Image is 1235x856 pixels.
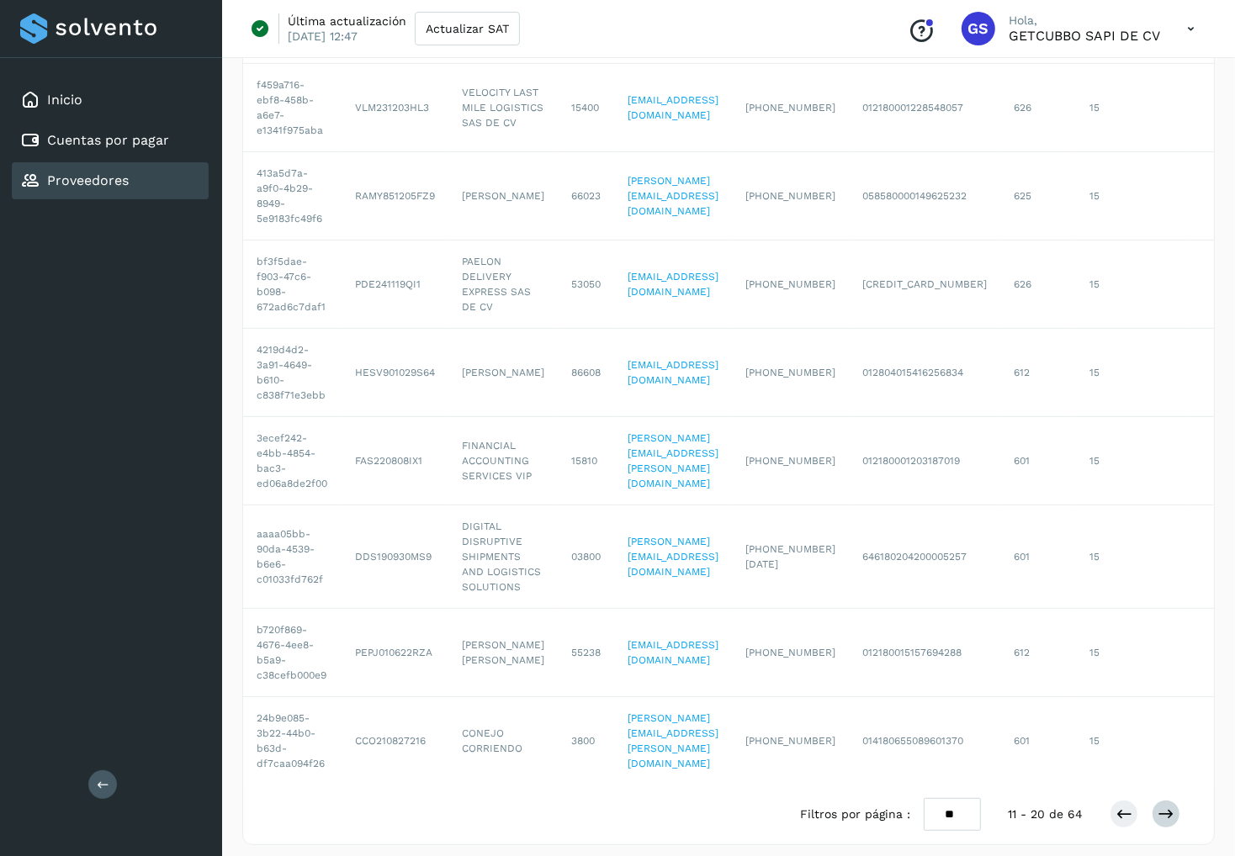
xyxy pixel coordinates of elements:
[12,122,209,159] div: Cuentas por pagar
[800,806,910,823] span: Filtros por página :
[628,271,718,298] a: [EMAIL_ADDRESS][DOMAIN_NAME]
[342,697,448,785] td: CCO210827216
[1076,417,1190,505] td: 15
[1000,417,1076,505] td: 601
[558,152,614,240] td: 66023
[415,12,520,45] button: Actualizar SAT
[1008,806,1083,823] span: 11 - 20 de 64
[745,543,835,570] span: [PHONE_NUMBER][DATE]
[1009,13,1160,28] p: Hola,
[342,417,448,505] td: FAS220808IX1
[628,712,718,769] a: [PERSON_NAME][EMAIL_ADDRESS][PERSON_NAME][DOMAIN_NAME]
[47,92,82,108] a: Inicio
[1076,152,1190,240] td: 15
[1000,240,1076,329] td: 626
[243,417,342,505] td: 3ecef242-e4bb-4854-bac3-ed06a8de2f00
[288,29,358,44] p: [DATE] 12:47
[243,329,342,417] td: 4219d4d2-3a91-4649-b610-c838f71e3ebb
[342,240,448,329] td: PDE241119QI1
[448,152,558,240] td: [PERSON_NAME]
[745,647,835,658] span: [PHONE_NUMBER]
[448,609,558,697] td: [PERSON_NAME] [PERSON_NAME]
[628,536,718,578] a: [PERSON_NAME][EMAIL_ADDRESS][DOMAIN_NAME]
[448,505,558,609] td: DIGITAL DISRUPTIVE SHIPMENTS AND LOGISTICS SOLUTIONS
[628,94,718,121] a: [EMAIL_ADDRESS][DOMAIN_NAME]
[1076,329,1190,417] td: 15
[1076,505,1190,609] td: 15
[558,329,614,417] td: 86608
[745,278,835,290] span: [PHONE_NUMBER]
[448,417,558,505] td: FINANCIAL ACCOUNTING SERVICES VIP
[558,697,614,785] td: 3800
[558,609,614,697] td: 55238
[849,697,1000,785] td: 014180655089601370
[243,152,342,240] td: 413a5d7a-a9f0-4b29-8949-5e9183fc49f6
[558,240,614,329] td: 53050
[1000,329,1076,417] td: 612
[628,175,718,217] a: [PERSON_NAME][EMAIL_ADDRESS][DOMAIN_NAME]
[849,64,1000,152] td: 012180001228548057
[1076,609,1190,697] td: 15
[1000,609,1076,697] td: 612
[1009,28,1160,44] p: GETCUBBO SAPI DE CV
[745,190,835,202] span: [PHONE_NUMBER]
[1076,64,1190,152] td: 15
[745,102,835,114] span: [PHONE_NUMBER]
[849,609,1000,697] td: 012180015157694288
[288,13,406,29] p: Última actualización
[12,162,209,199] div: Proveedores
[448,329,558,417] td: [PERSON_NAME]
[47,172,129,188] a: Proveedores
[628,432,718,489] a: [PERSON_NAME][EMAIL_ADDRESS][PERSON_NAME][DOMAIN_NAME]
[628,639,718,666] a: [EMAIL_ADDRESS][DOMAIN_NAME]
[243,64,342,152] td: f459a716-ebf8-458b-a6e7-e1341f975aba
[558,505,614,609] td: 03800
[243,609,342,697] td: b720f869-4676-4ee8-b5a9-c38cefb000e9
[342,152,448,240] td: RAMY851205FZ9
[243,505,342,609] td: aaaa05bb-90da-4539-b6e6-c01033fd762f
[558,417,614,505] td: 15810
[1076,240,1190,329] td: 15
[342,329,448,417] td: HESV901029S64
[243,240,342,329] td: bf3f5dae-f903-47c6-b098-672ad6c7daf1
[745,735,835,747] span: [PHONE_NUMBER]
[849,329,1000,417] td: 012804015416256834
[448,240,558,329] td: PAELON DELIVERY EXPRESS SAS DE CV
[1000,64,1076,152] td: 626
[342,505,448,609] td: DDS190930MS9
[628,359,718,386] a: [EMAIL_ADDRESS][DOMAIN_NAME]
[745,367,835,378] span: [PHONE_NUMBER]
[448,64,558,152] td: VELOCITY LAST MILE LOGISTICS SAS DE CV
[426,23,509,34] span: Actualizar SAT
[342,64,448,152] td: VLM231203HL3
[448,697,558,785] td: CONEJO CORRIENDO
[342,609,448,697] td: PEPJ010622RZA
[1000,505,1076,609] td: 601
[47,132,169,148] a: Cuentas por pagar
[849,152,1000,240] td: 058580000149625232
[1000,697,1076,785] td: 601
[849,240,1000,329] td: [CREDIT_CARD_NUMBER]
[243,697,342,785] td: 24b9e085-3b22-44b0-b63d-df7caa094f26
[745,455,835,467] span: [PHONE_NUMBER]
[558,64,614,152] td: 15400
[849,505,1000,609] td: 646180204200005257
[1000,152,1076,240] td: 625
[1076,697,1190,785] td: 15
[849,417,1000,505] td: 012180001203187019
[12,82,209,119] div: Inicio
